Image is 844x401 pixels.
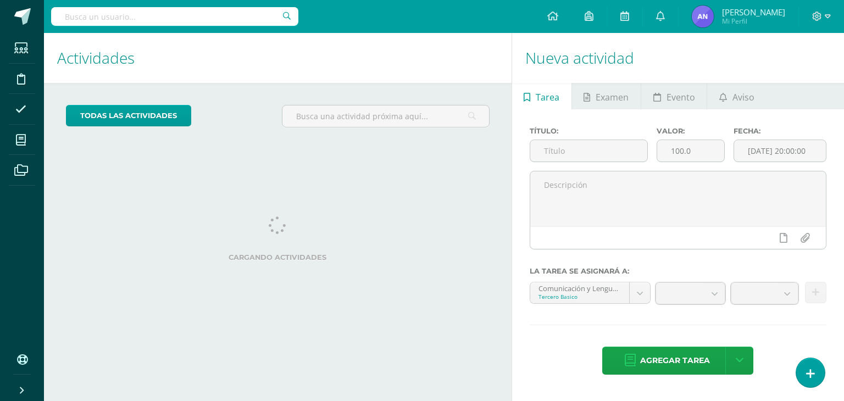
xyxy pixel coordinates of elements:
[530,140,648,161] input: Título
[66,253,490,261] label: Cargando actividades
[667,84,695,110] span: Evento
[640,347,710,374] span: Agregar tarea
[282,105,488,127] input: Busca una actividad próxima aquí...
[657,140,724,161] input: Puntos máximos
[641,83,707,109] a: Evento
[657,127,724,135] label: Valor:
[530,267,826,275] label: La tarea se asignará a:
[734,140,826,161] input: Fecha de entrega
[596,84,629,110] span: Examen
[734,127,826,135] label: Fecha:
[66,105,191,126] a: todas las Actividades
[538,293,621,300] div: Tercero Basico
[722,7,785,18] span: [PERSON_NAME]
[51,7,298,26] input: Busca un usuario...
[57,33,498,83] h1: Actividades
[530,127,648,135] label: Título:
[732,84,754,110] span: Aviso
[530,282,650,303] a: Comunicación y Lenguaje 'A'Tercero Basico
[538,282,621,293] div: Comunicación y Lenguaje 'A'
[692,5,714,27] img: dfc161cbb64dec876014c94b69ab9e1d.png
[512,83,571,109] a: Tarea
[572,83,641,109] a: Examen
[707,83,766,109] a: Aviso
[536,84,559,110] span: Tarea
[722,16,785,26] span: Mi Perfil
[525,33,831,83] h1: Nueva actividad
